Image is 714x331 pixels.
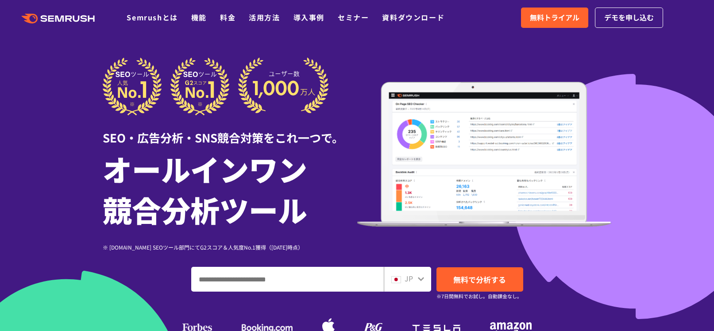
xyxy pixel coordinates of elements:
[530,12,579,23] span: 無料トライアル
[192,267,383,291] input: ドメイン、キーワードまたはURLを入力してください
[338,12,369,23] a: セミナー
[293,12,324,23] a: 導入事例
[191,12,207,23] a: 機能
[521,8,588,28] a: 無料トライアル
[103,243,357,251] div: ※ [DOMAIN_NAME] SEOツール部門にてG2スコア＆人気度No.1獲得（[DATE]時点）
[595,8,663,28] a: デモを申し込む
[453,274,506,285] span: 無料で分析する
[103,148,357,230] h1: オールインワン 競合分析ツール
[436,292,522,300] small: ※7日間無料でお試し。自動課金なし。
[436,267,523,292] a: 無料で分析する
[604,12,654,23] span: デモを申し込む
[220,12,235,23] a: 料金
[405,273,413,284] span: JP
[127,12,178,23] a: Semrushとは
[249,12,280,23] a: 活用方法
[103,115,357,146] div: SEO・広告分析・SNS競合対策をこれ一つで。
[382,12,444,23] a: 資料ダウンロード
